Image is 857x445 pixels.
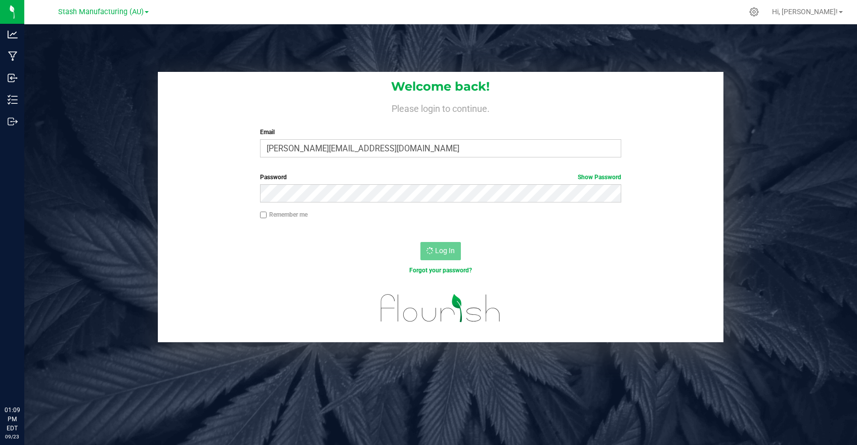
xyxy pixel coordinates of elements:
a: Show Password [578,174,621,181]
button: Log In [420,242,461,260]
div: Manage settings [748,7,760,17]
label: Remember me [260,210,308,219]
img: flourish_logo.svg [370,286,511,331]
a: Forgot your password? [409,267,472,274]
h4: Please login to continue. [158,101,723,113]
span: Log In [435,247,455,255]
inline-svg: Inventory [8,95,18,105]
p: 09/23 [5,433,20,440]
inline-svg: Inbound [8,73,18,83]
inline-svg: Analytics [8,29,18,39]
p: 01:09 PM EDT [5,406,20,433]
span: Hi, [PERSON_NAME]! [772,8,838,16]
inline-svg: Manufacturing [8,51,18,61]
span: Password [260,174,287,181]
label: Email [260,128,622,137]
input: Remember me [260,212,267,219]
span: Stash Manufacturing (AU) [58,8,144,16]
inline-svg: Outbound [8,116,18,127]
h1: Welcome back! [158,80,723,93]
